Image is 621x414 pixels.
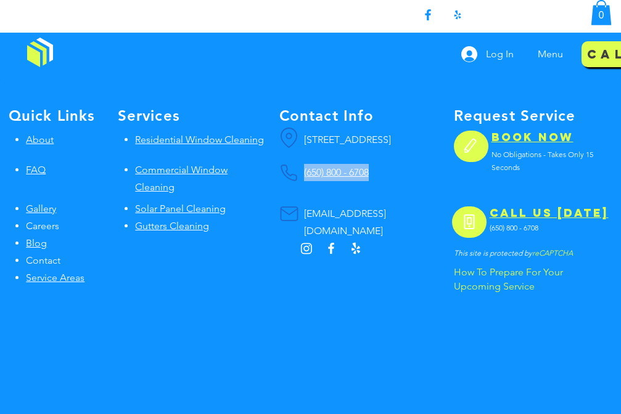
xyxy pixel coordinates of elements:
[528,39,576,70] div: Menu
[453,43,522,66] button: Log In
[304,166,369,178] a: (650) 800 - 6708
[26,254,60,266] span: Contact
[279,107,374,124] span: Contact Info
[26,203,56,214] a: Gallery
[450,7,465,22] img: Yelp!
[304,208,386,237] a: [EMAIL_ADDRESS][DOMAIN_NAME]
[26,237,47,249] a: Blog
[299,241,314,256] img: Instagram
[135,134,264,145] a: Residential Window Cleaning
[279,205,299,223] button: Mail
[598,9,604,20] text: 0
[27,38,53,67] img: Window Cleaning Budds, Affordable window cleaning services near me in Los Angeles
[421,7,465,22] ul: Social Bar
[279,163,299,182] button: Phone
[135,164,228,193] a: Commercial Window Cleaning
[304,134,391,145] span: [STREET_ADDRESS]
[532,39,569,70] p: Menu
[348,241,363,256] img: Yelp!
[528,39,576,70] nav: Site
[482,47,518,61] span: Log In
[26,272,84,283] a: Service Areas
[26,164,46,176] a: FAQ
[135,220,209,232] a: Gutters Cleaning
[393,87,621,414] iframe: Wix Chat
[299,241,363,256] ul: Social Bar
[279,127,299,148] button: Location
[421,7,435,22] img: Facebook
[135,203,226,214] a: Solar Panel Cleaning
[324,241,339,256] img: Facebook
[26,220,59,232] span: Careers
